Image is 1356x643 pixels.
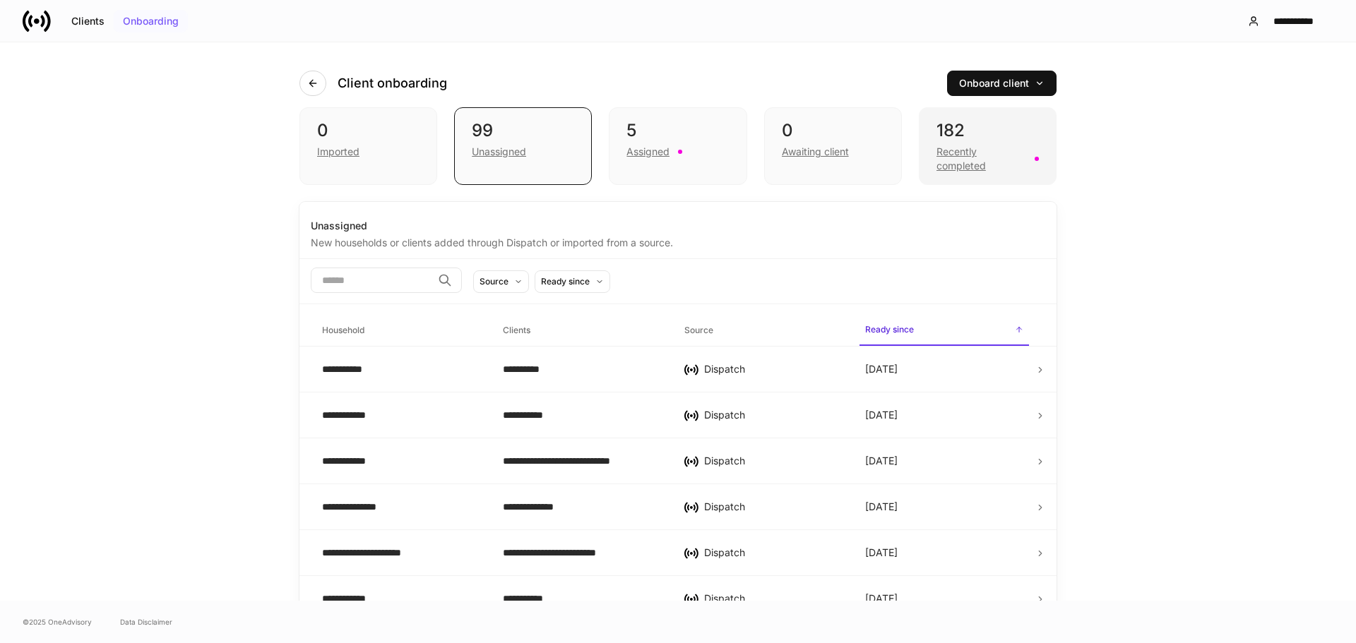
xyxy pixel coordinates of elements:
[704,546,843,560] div: Dispatch
[704,591,843,606] div: Dispatch
[764,107,902,185] div: 0Awaiting client
[704,500,843,514] div: Dispatch
[120,616,172,627] a: Data Disclaimer
[123,16,179,26] div: Onboarding
[782,145,849,159] div: Awaiting client
[626,145,670,159] div: Assigned
[865,546,898,560] p: [DATE]
[679,316,848,345] span: Source
[497,316,667,345] span: Clients
[865,323,914,336] h6: Ready since
[684,323,713,337] h6: Source
[316,316,486,345] span: Household
[541,275,590,288] div: Ready since
[311,233,1045,250] div: New households or clients added through Dispatch or imported from a source.
[947,71,1057,96] button: Onboard client
[62,10,114,32] button: Clients
[71,16,105,26] div: Clients
[311,219,1045,233] div: Unassigned
[299,107,437,185] div: 0Imported
[865,500,898,514] p: [DATE]
[936,119,1039,142] div: 182
[865,454,898,468] p: [DATE]
[472,119,574,142] div: 99
[865,362,898,376] p: [DATE]
[454,107,592,185] div: 99Unassigned
[704,362,843,376] div: Dispatch
[704,454,843,468] div: Dispatch
[609,107,747,185] div: 5Assigned
[959,78,1045,88] div: Onboard client
[865,408,898,422] p: [DATE]
[322,323,364,337] h6: Household
[704,408,843,422] div: Dispatch
[782,119,884,142] div: 0
[936,145,1026,173] div: Recently completed
[865,591,898,606] p: [DATE]
[317,119,420,142] div: 0
[626,119,729,142] div: 5
[317,145,359,159] div: Imported
[114,10,188,32] button: Onboarding
[480,275,509,288] div: Source
[535,270,610,293] button: Ready since
[503,323,530,337] h6: Clients
[23,616,92,627] span: © 2025 OneAdvisory
[919,107,1057,185] div: 182Recently completed
[860,316,1029,346] span: Ready since
[473,270,529,293] button: Source
[338,75,447,92] h4: Client onboarding
[472,145,526,159] div: Unassigned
